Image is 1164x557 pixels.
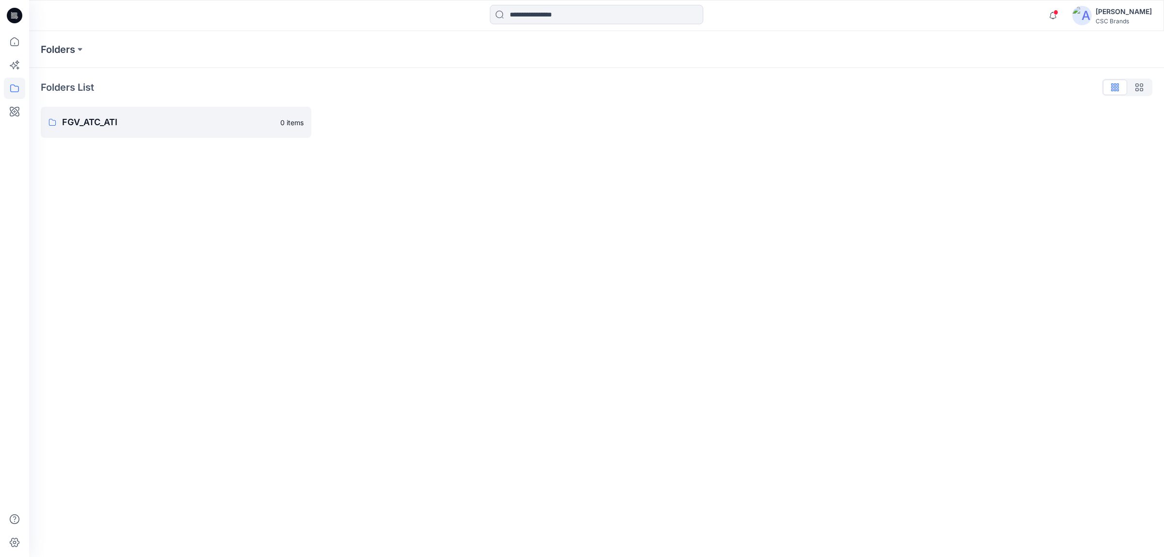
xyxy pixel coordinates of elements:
div: CSC Brands [1096,17,1152,25]
p: FGV_ATC_ATI [62,115,275,129]
p: 0 items [280,117,304,128]
div: [PERSON_NAME] [1096,6,1152,17]
img: avatar [1072,6,1092,25]
a: FGV_ATC_ATI0 items [41,107,311,138]
p: Folders List [41,80,94,95]
a: Folders [41,43,75,56]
